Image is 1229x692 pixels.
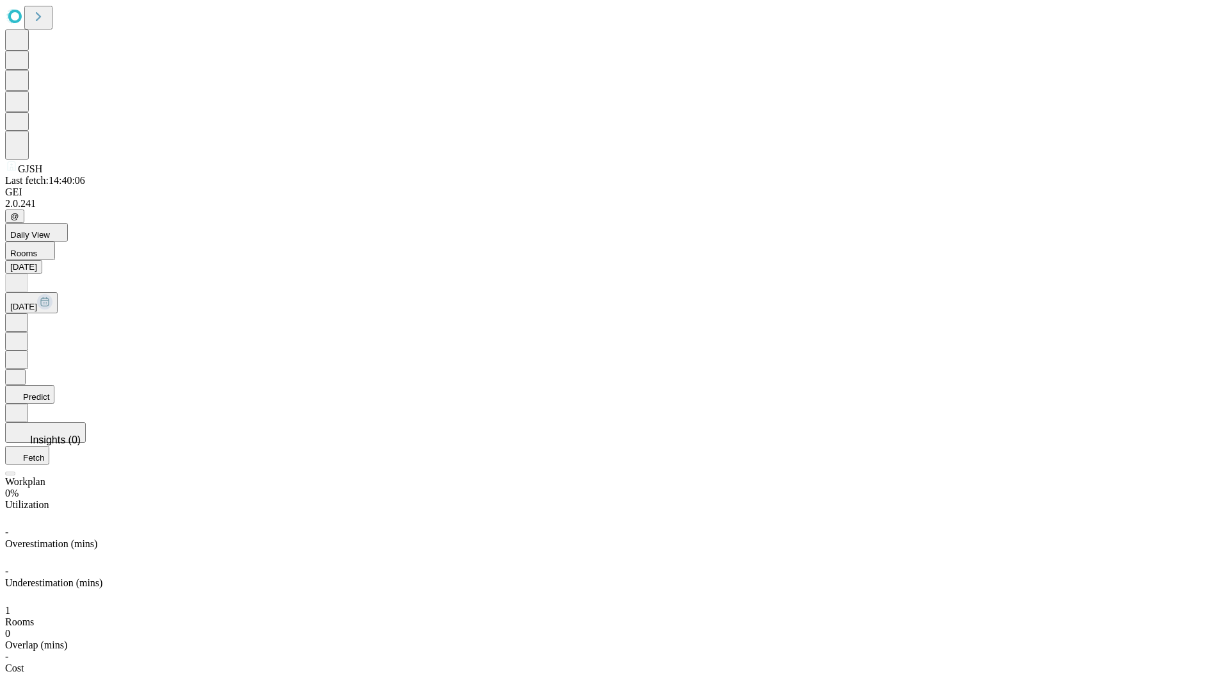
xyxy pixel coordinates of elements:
[5,605,10,616] span: 1
[5,663,24,673] span: Cost
[5,210,24,223] button: @
[18,163,42,174] span: GJSH
[5,476,45,487] span: Workplan
[5,527,8,538] span: -
[5,186,1224,198] div: GEI
[5,260,42,274] button: [DATE]
[5,175,85,186] span: Last fetch: 14:40:06
[5,628,10,639] span: 0
[10,211,19,221] span: @
[5,292,58,313] button: [DATE]
[5,446,49,465] button: Fetch
[5,223,68,242] button: Daily View
[5,566,8,577] span: -
[5,651,8,662] span: -
[5,422,86,443] button: Insights (0)
[10,249,37,258] span: Rooms
[10,230,50,240] span: Daily View
[5,639,67,650] span: Overlap (mins)
[5,242,55,260] button: Rooms
[5,538,97,549] span: Overestimation (mins)
[5,198,1224,210] div: 2.0.241
[5,577,102,588] span: Underestimation (mins)
[5,499,49,510] span: Utilization
[30,434,81,445] span: Insights (0)
[10,302,37,311] span: [DATE]
[5,488,19,498] span: 0%
[5,385,54,404] button: Predict
[5,616,34,627] span: Rooms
